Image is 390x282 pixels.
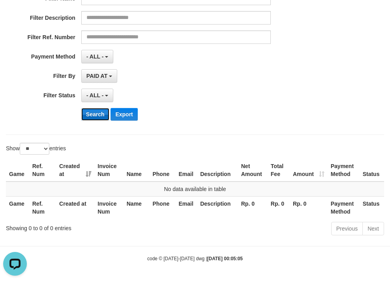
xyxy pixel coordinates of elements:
[149,159,175,182] th: Phone
[56,196,94,219] th: Created at
[111,108,137,121] button: Export
[149,196,175,219] th: Phone
[328,196,360,219] th: Payment Method
[3,3,27,27] button: Open LiveChat chat widget
[86,73,107,79] span: PAID AT
[197,159,238,182] th: Description
[6,182,384,197] td: No data available in table
[268,159,290,182] th: Total Fee
[238,159,268,182] th: Net Amount
[20,143,49,155] select: Showentries
[86,53,104,60] span: - ALL -
[147,256,243,261] small: code © [DATE]-[DATE] dwg |
[81,50,113,63] button: - ALL -
[94,196,123,219] th: Invoice Num
[6,221,157,232] div: Showing 0 to 0 of 0 entries
[290,196,328,219] th: Rp. 0
[6,143,66,155] label: Show entries
[207,256,243,261] strong: [DATE] 00:05:05
[290,159,328,182] th: Amount: activate to sort column ascending
[268,196,290,219] th: Rp. 0
[124,159,150,182] th: Name
[81,108,109,121] button: Search
[94,159,123,182] th: Invoice Num
[6,159,29,182] th: Game
[86,92,104,98] span: - ALL -
[124,196,150,219] th: Name
[81,69,117,83] button: PAID AT
[175,159,197,182] th: Email
[360,196,384,219] th: Status
[238,196,268,219] th: Rp. 0
[362,222,384,235] a: Next
[197,196,238,219] th: Description
[360,159,384,182] th: Status
[175,196,197,219] th: Email
[29,196,56,219] th: Ref. Num
[6,196,29,219] th: Game
[81,89,113,102] button: - ALL -
[29,159,56,182] th: Ref. Num
[331,222,363,235] a: Previous
[328,159,360,182] th: Payment Method
[56,159,94,182] th: Created at: activate to sort column ascending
